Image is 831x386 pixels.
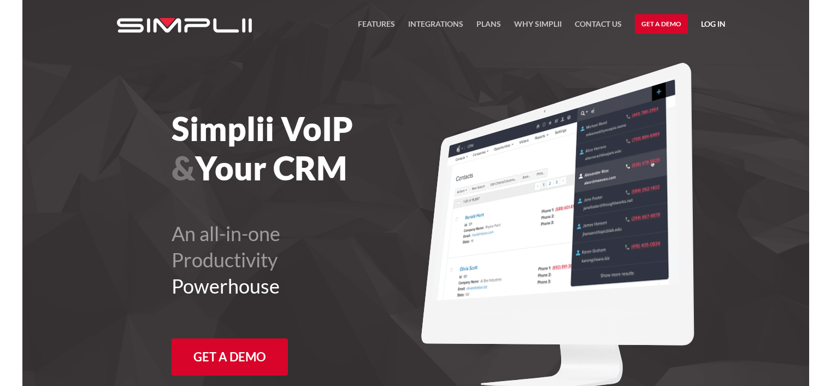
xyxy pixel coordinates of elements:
a: Get a Demo [172,338,288,376]
span: & [172,148,195,188]
a: Integrations [408,17,463,37]
a: Get a Demo [635,14,688,34]
span: Powerhouse [172,274,280,298]
a: Why Simplii [514,17,562,37]
h2: An all-in-one Productivity [172,220,476,299]
h1: Simplii VoIP Your CRM [172,109,476,188]
a: Contact US [575,17,622,37]
img: Simplii [117,18,252,33]
a: Log in [701,17,726,34]
a: FEATURES [358,17,395,37]
a: Plans [476,17,501,37]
